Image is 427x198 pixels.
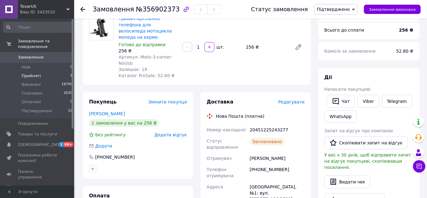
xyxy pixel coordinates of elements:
a: [PERSON_NAME] [89,111,125,116]
span: У вас є 30 днів, щоб відправити запит на відгук покупцеві, скопіювавши посилання. [324,152,411,170]
b: 256 ₴ [399,28,413,33]
button: Скопіювати запит на відгук [324,136,408,149]
span: Замовлення [18,55,44,60]
button: Замовлення виконано [364,5,421,14]
input: Пошук [3,22,73,33]
span: Оплачені [22,99,41,105]
span: Запит на відгук про компанію [324,128,393,133]
span: 18790 [61,82,72,87]
span: Адреса [207,184,223,189]
span: Додати [95,143,112,148]
span: Всього до сплати [324,28,364,33]
span: Замовлення [93,6,134,13]
span: Залишок: 19 [119,67,147,72]
div: Статус замовлення [251,6,308,12]
img: Тримач кріплення телефона для велосипеда мотоцикла мопеда на кермо [89,18,113,38]
div: 256 ₴ [243,43,290,51]
span: Готово до відправки [119,42,166,47]
span: Виконані [22,82,41,87]
span: Додати відгук [154,132,187,137]
span: 0 [70,64,72,70]
div: [PHONE_NUMBER] [95,154,135,160]
span: Повідомлення [18,121,48,126]
span: Комісія за замовлення [324,49,376,54]
span: №356902373 [136,6,180,13]
span: 2030 [64,90,72,96]
span: Покупець [89,99,117,105]
span: TovarUS [20,4,66,9]
a: Viber [357,95,379,108]
div: [PERSON_NAME] [248,153,306,164]
span: Скасовані [22,90,43,96]
div: Повернутися назад [80,6,85,12]
a: Редагувати [292,41,305,53]
span: Нові [22,64,31,70]
span: Відгуки [18,185,34,191]
span: Товари та послуги [18,131,57,137]
div: Нова Пошта (платна) [214,113,266,119]
span: Підтверджено [22,108,52,114]
span: Статус відправлення [207,139,238,150]
span: Написати покупцеві [324,87,370,92]
span: Показники роботи компанії [18,152,57,164]
span: Артикул: Moto-3-corner-NoUsb [119,55,172,66]
span: Дії [324,74,332,80]
span: Доставка [207,99,234,105]
span: Телефон отримувача [207,167,234,178]
span: Змінити покупця [148,99,187,104]
div: [PHONE_NUMBER] [248,164,306,181]
div: 256 ₴ [119,48,177,54]
span: 1 [70,73,72,79]
span: Без рейтингу [95,132,126,137]
span: 99+ [64,142,74,147]
span: Каталог ProSale: 52.80 ₴ [119,73,175,78]
div: 1 замовлення у вас на 256 ₴ [89,119,159,127]
a: Тримач кріплення телефона для велосипеда мотоцикла мопеда на кермо [119,16,172,40]
span: 52.80 ₴ [396,49,413,54]
button: Чат [327,95,355,108]
span: 0 [70,99,72,105]
a: WhatsApp [324,110,357,123]
span: Номер накладної [207,127,246,132]
div: Ваш ID: 2423510 [20,9,74,15]
span: Панель управління [18,169,57,180]
span: Редагувати [278,99,305,104]
button: Видати чек [324,175,370,188]
span: Замовлення та повідомлення [18,38,74,50]
span: Підтверджено [317,7,350,12]
div: шт. [215,44,225,50]
span: 12 [68,108,72,114]
div: 20451225243277 [248,124,306,135]
span: Прийняті [22,73,41,79]
span: Отримувач [207,156,232,161]
div: Заплановано [250,138,285,145]
span: Замовлення виконано [369,7,416,12]
span: 2 [59,142,64,147]
a: Telegram [382,95,412,108]
span: [DEMOGRAPHIC_DATA] [18,142,64,147]
button: Чат з покупцем [413,160,425,173]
